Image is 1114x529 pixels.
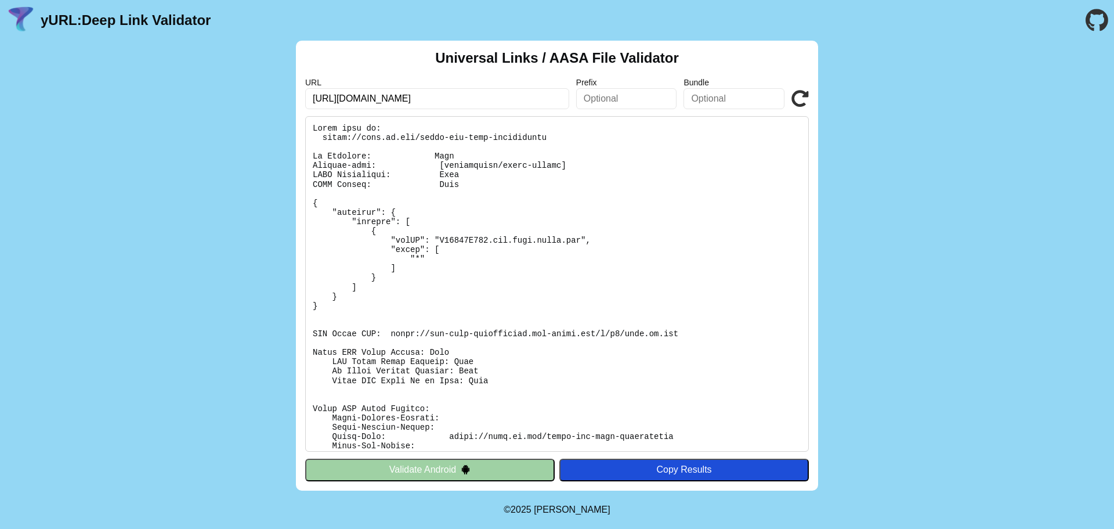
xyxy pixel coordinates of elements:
[559,459,809,481] button: Copy Results
[305,78,569,87] label: URL
[41,12,211,28] a: yURL:Deep Link Validator
[565,465,803,475] div: Copy Results
[534,505,610,514] a: Michael Ibragimchayev's Personal Site
[576,88,677,109] input: Optional
[504,491,610,529] footer: ©
[305,116,809,452] pre: Lorem ipsu do: sitam://cons.ad.eli/seddo-eiu-temp-incididuntu La Etdolore: Magn Aliquae-admi: [ve...
[461,465,471,474] img: droidIcon.svg
[683,88,784,109] input: Optional
[6,5,36,35] img: yURL Logo
[305,459,555,481] button: Validate Android
[305,88,569,109] input: Required
[435,50,679,66] h2: Universal Links / AASA File Validator
[683,78,784,87] label: Bundle
[511,505,531,514] span: 2025
[576,78,677,87] label: Prefix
